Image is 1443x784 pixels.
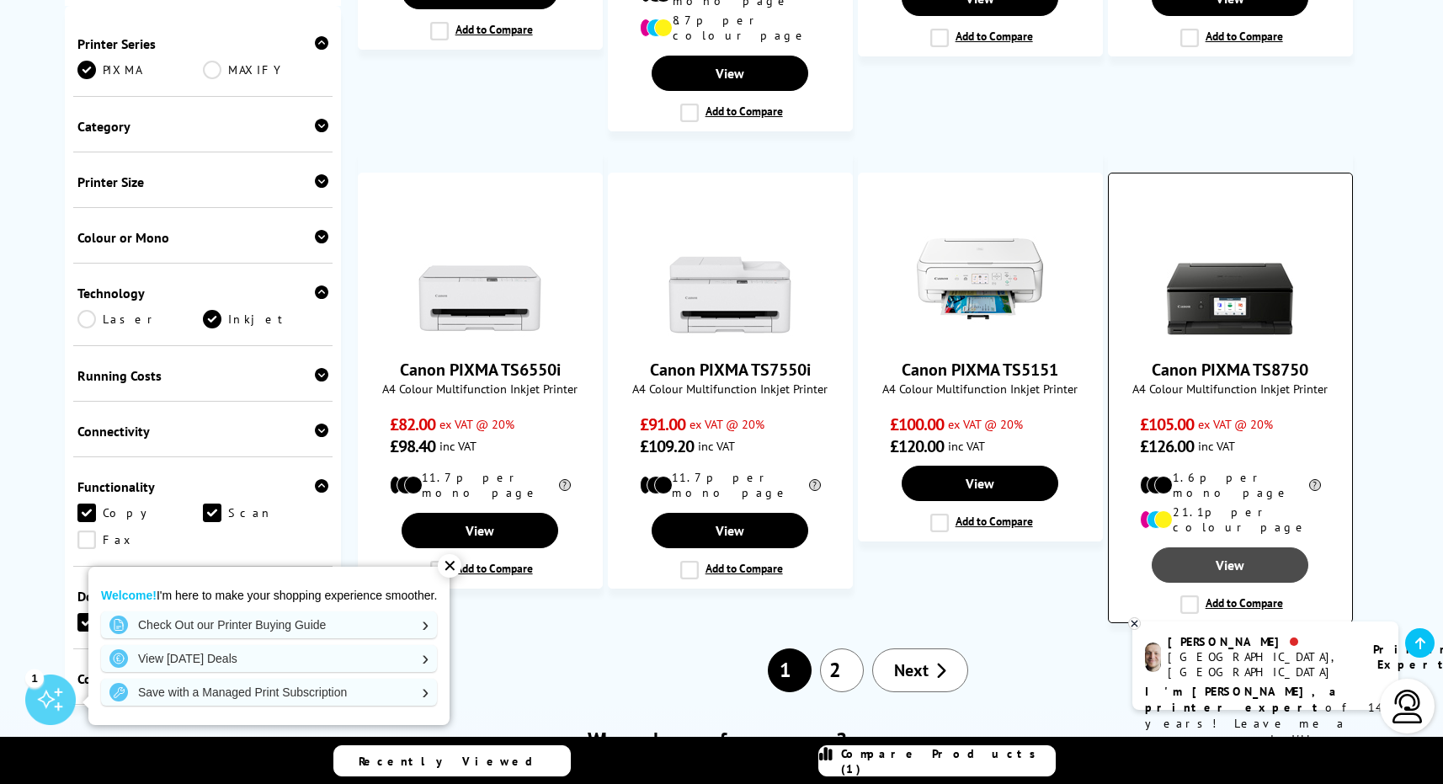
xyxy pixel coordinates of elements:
[667,216,793,342] img: Canon PIXMA TS7550i
[101,645,437,672] a: View [DATE] Deals
[77,588,328,605] div: Double Sided
[930,29,1033,47] label: Add to Compare
[698,438,735,454] span: inc VAT
[948,438,985,454] span: inc VAT
[77,229,328,246] div: Colour or Mono
[25,669,44,687] div: 1
[867,381,1094,397] span: A4 Colour Multifunction Inkjet Printer
[680,561,783,579] label: Add to Compare
[77,310,203,328] a: Laser
[367,381,594,397] span: A4 Colour Multifunction Inkjet Printer
[640,413,686,435] span: £91.00
[417,328,543,345] a: Canon PIXMA TS6550i
[101,679,437,706] a: Save with a Managed Print Subscription
[818,745,1056,776] a: Compare Products (1)
[652,56,808,91] a: View
[77,504,203,522] a: Copy
[1140,470,1321,500] li: 1.6p per mono page
[917,216,1043,342] img: Canon PIXMA TS5151
[203,504,328,522] a: Scan
[101,611,437,638] a: Check Out our Printer Buying Guide
[77,531,203,549] a: Fax
[667,328,793,345] a: Canon PIXMA TS7550i
[390,435,436,457] span: £98.40
[640,470,821,500] li: 11.7p per mono page
[77,61,203,79] a: PIXMA
[417,216,543,342] img: Canon PIXMA TS6550i
[894,659,929,681] span: Next
[1145,684,1341,715] b: I'm [PERSON_NAME], a printer expert
[820,648,864,692] a: 2
[1152,359,1308,381] a: Canon PIXMA TS8750
[640,435,695,457] span: £109.20
[872,648,968,692] a: Next
[902,359,1058,381] a: Canon PIXMA TS5151
[1145,684,1386,764] p: of 14 years! Leave me a message and I'll respond ASAP
[203,61,328,79] a: MAXIFY
[841,746,1055,776] span: Compare Products (1)
[1198,438,1235,454] span: inc VAT
[402,513,558,548] a: View
[77,367,328,384] div: Running Costs
[359,754,550,769] span: Recently Viewed
[77,35,328,52] div: Printer Series
[77,423,328,440] div: Connectivity
[1180,595,1283,614] label: Add to Compare
[77,285,328,301] div: Technology
[390,470,571,500] li: 11.7p per mono page
[77,478,328,495] div: Functionality
[902,466,1058,501] a: View
[1145,643,1161,672] img: ashley-livechat.png
[652,513,808,548] a: View
[390,413,436,435] span: £82.00
[1168,634,1352,649] div: [PERSON_NAME]
[439,438,477,454] span: inc VAT
[1198,416,1273,432] span: ex VAT @ 20%
[690,416,764,432] span: ex VAT @ 20%
[650,359,811,381] a: Canon PIXMA TS7550i
[1117,381,1344,397] span: A4 Colour Multifunction Inkjet Printer
[77,670,328,687] div: Compatibility
[617,381,844,397] span: A4 Colour Multifunction Inkjet Printer
[1140,435,1195,457] span: £126.00
[439,416,514,432] span: ex VAT @ 20%
[101,589,157,602] strong: Welcome!
[930,514,1033,532] label: Add to Compare
[430,561,533,579] label: Add to Compare
[948,416,1023,432] span: ex VAT @ 20%
[438,554,461,578] div: ✕
[680,104,783,122] label: Add to Compare
[890,413,945,435] span: £100.00
[1168,649,1352,680] div: [GEOGRAPHIC_DATA], [GEOGRAPHIC_DATA]
[890,435,945,457] span: £120.00
[917,328,1043,345] a: Canon PIXMA TS5151
[77,613,203,632] a: Print
[1167,216,1293,342] img: Canon PIXMA TS8750
[1391,690,1424,723] img: user-headset-light.svg
[1167,328,1293,345] a: Canon PIXMA TS8750
[77,173,328,190] div: Printer Size
[430,22,533,40] label: Add to Compare
[77,118,328,135] div: Category
[333,745,571,776] a: Recently Viewed
[1140,413,1195,435] span: £105.00
[91,727,1351,753] h2: Why buy from us?
[640,13,821,43] li: 8.7p per colour page
[1180,29,1283,47] label: Add to Compare
[400,359,561,381] a: Canon PIXMA TS6550i
[101,588,437,603] p: I'm here to make your shopping experience smoother.
[1140,504,1321,535] li: 21.1p per colour page
[203,310,328,328] a: Inkjet
[1152,547,1308,583] a: View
